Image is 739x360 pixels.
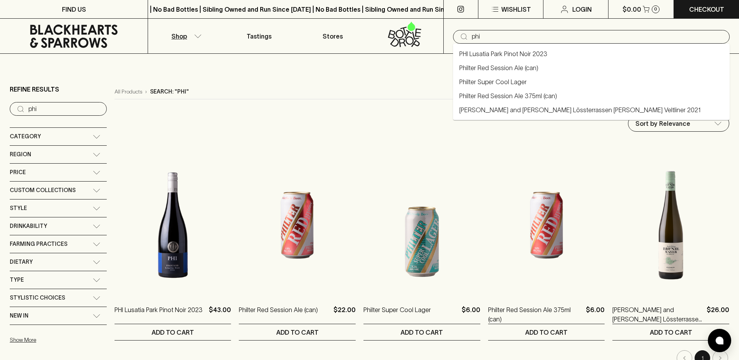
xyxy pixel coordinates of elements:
[10,168,26,177] span: Price
[323,32,343,41] p: Stores
[10,203,27,213] span: Style
[10,217,107,235] div: Drinkability
[488,324,605,340] button: ADD TO CART
[115,324,231,340] button: ADD TO CART
[239,157,356,293] img: Philter Red Session Ale (can)
[628,116,729,131] div: Sort by Relevance
[10,85,59,94] p: Refine Results
[10,150,31,159] span: Region
[10,185,76,195] span: Custom Collections
[459,63,538,72] a: Philter Red Session Ale (can)
[363,305,431,324] a: Philter Super Cool Lager
[115,157,231,293] img: PHI Lusatia Park Pinot Noir 2023
[586,305,605,324] p: $6.00
[488,305,583,324] a: Philter Red Session Ale 375ml (can)
[459,105,701,115] a: [PERSON_NAME] and [PERSON_NAME] Lössterrassen [PERSON_NAME] Veltliner 2021
[635,119,690,128] p: Sort by Relevance
[716,337,723,344] img: bubble-icon
[247,32,272,41] p: Tastings
[296,19,369,53] a: Stores
[363,324,480,340] button: ADD TO CART
[689,5,724,14] p: Checkout
[152,328,194,337] p: ADD TO CART
[10,275,24,285] span: Type
[150,88,189,96] p: Search: "phi"
[10,182,107,199] div: Custom Collections
[239,324,356,340] button: ADD TO CART
[10,164,107,181] div: Price
[612,305,704,324] a: [PERSON_NAME] and [PERSON_NAME] Lössterrassen [PERSON_NAME] Veltliner 2021
[10,271,107,289] div: Type
[333,305,356,324] p: $22.00
[525,328,568,337] p: ADD TO CART
[209,305,231,324] p: $43.00
[239,305,318,324] a: Philter Red Session Ale (can)
[10,257,33,267] span: Dietary
[115,305,203,324] a: PHI Lusatia Park Pinot Noir 2023
[10,289,107,307] div: Stylistic Choices
[572,5,592,14] p: Login
[654,7,657,11] p: 0
[707,305,729,324] p: $26.00
[10,235,107,253] div: Farming Practices
[400,328,443,337] p: ADD TO CART
[650,328,692,337] p: ADD TO CART
[462,305,480,324] p: $6.00
[10,132,41,141] span: Category
[28,103,101,115] input: Try “Pinot noir”
[10,199,107,217] div: Style
[10,239,67,249] span: Farming Practices
[148,19,222,53] button: Shop
[501,5,531,14] p: Wishlist
[459,49,547,58] a: PHI Lusatia Park Pinot Noir 2023
[115,88,142,96] a: All Products
[62,5,86,14] p: FIND US
[10,253,107,271] div: Dietary
[472,30,723,43] input: Try "Pinot noir"
[145,88,147,96] p: ›
[276,328,319,337] p: ADD TO CART
[10,311,28,321] span: New In
[623,5,641,14] p: $0.00
[10,307,107,325] div: New In
[10,332,112,348] button: Show More
[10,146,107,163] div: Region
[612,324,729,340] button: ADD TO CART
[222,19,296,53] a: Tastings
[10,221,47,231] span: Drinkability
[612,157,729,293] img: Josef and Philipp Brundlmayer Lössterrassen Grüner Veltliner 2021
[10,128,107,145] div: Category
[363,157,480,293] img: Philter Super Cool Lager
[488,157,605,293] img: Philter Red Session Ale 375ml (can)
[10,293,65,303] span: Stylistic Choices
[459,77,527,86] a: Philter Super Cool Lager
[171,32,187,41] p: Shop
[459,91,557,101] a: Philter Red Session Ale 375ml (can)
